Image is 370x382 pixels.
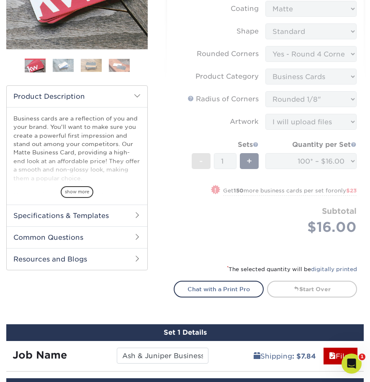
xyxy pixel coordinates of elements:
a: Files [324,348,357,364]
h2: Specifications & Templates [7,205,147,226]
strong: Job Name [13,349,67,361]
span: shipping [254,352,260,360]
a: Chat with a Print Pro [174,281,264,297]
h2: Common Questions [7,226,147,248]
small: The selected quantity will be [227,266,357,272]
img: Business Cards 04 [109,59,130,72]
span: 1 [359,354,365,360]
h2: Resources and Blogs [7,248,147,270]
a: Shipping: $7.84 [248,348,321,364]
img: Business Cards 01 [25,56,46,77]
img: Business Cards 03 [81,59,102,72]
span: show more [61,186,93,197]
input: Enter a job name [117,348,208,364]
b: : $7.84 [292,352,316,360]
span: files [329,352,336,360]
div: Set 1 Details [6,324,364,341]
a: digitally printed [311,266,357,272]
h2: Product Description [7,86,147,107]
iframe: Intercom live chat [342,354,362,374]
a: Start Over [267,281,357,297]
img: Business Cards 02 [53,59,74,72]
p: Business cards are a reflection of you and your brand. You'll want to make sure you create a powe... [13,114,141,293]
